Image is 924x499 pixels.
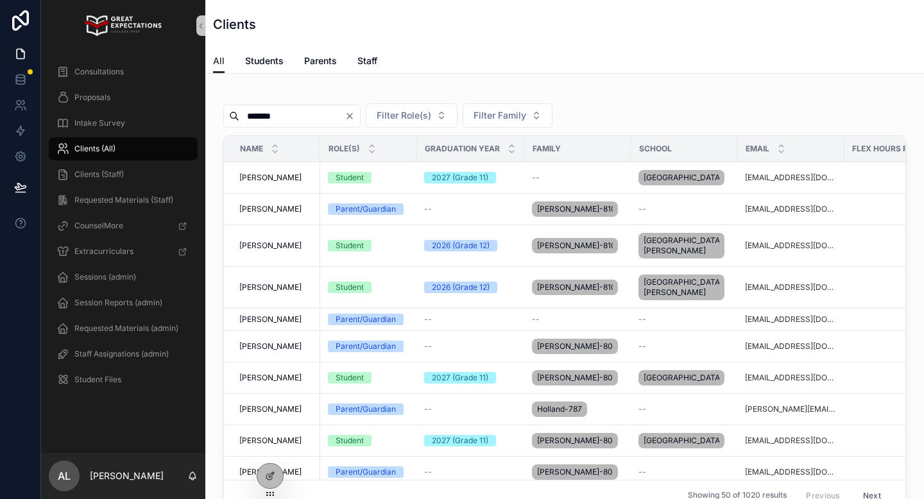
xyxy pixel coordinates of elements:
[638,467,646,477] span: --
[74,221,123,231] span: CounselMore
[424,314,432,325] span: --
[537,404,582,414] span: Holland-787
[49,291,198,314] a: Session Reports (admin)
[432,172,488,183] div: 2027 (Grade 11)
[328,435,409,446] a: Student
[532,430,623,451] a: [PERSON_NAME]-808
[74,67,124,77] span: Consultations
[49,317,198,340] a: Requested Materials (admin)
[329,144,360,154] span: Role(s)
[537,241,613,251] span: [PERSON_NAME]-810
[745,282,836,292] a: [EMAIL_ADDRESS][DOMAIN_NAME]
[74,195,173,205] span: Requested Materials (Staff)
[239,204,312,214] a: [PERSON_NAME]
[49,266,198,289] a: Sessions (admin)
[49,240,198,263] a: Extracurriculars
[745,373,836,383] a: [EMAIL_ADDRESS][DOMAIN_NAME]
[328,372,409,384] a: Student
[336,466,396,478] div: Parent/Guardian
[90,469,164,482] p: [PERSON_NAME]
[432,372,488,384] div: 2027 (Grade 11)
[58,468,71,484] span: AL
[328,203,409,215] a: Parent/Guardian
[240,144,263,154] span: Name
[638,230,730,261] a: [GEOGRAPHIC_DATA][PERSON_NAME]
[336,203,396,215] div: Parent/Guardian
[239,341,302,351] span: [PERSON_NAME]
[745,341,836,351] a: [EMAIL_ADDRESS][DOMAIN_NAME]
[41,51,205,408] div: scrollable content
[213,55,225,67] span: All
[49,368,198,391] a: Student Files
[239,373,302,383] span: [PERSON_NAME]
[638,204,646,214] span: --
[425,144,500,154] span: Graduation Year
[745,241,836,251] a: [EMAIL_ADDRESS][DOMAIN_NAME]
[745,173,836,183] a: [EMAIL_ADDRESS][DOMAIN_NAME]
[424,404,432,414] span: --
[745,404,836,414] a: [PERSON_NAME][EMAIL_ADDRESS][PERSON_NAME][DOMAIN_NAME]
[638,467,730,477] a: --
[239,173,302,183] span: [PERSON_NAME]
[239,314,312,325] a: [PERSON_NAME]
[336,372,364,384] div: Student
[532,368,623,388] a: [PERSON_NAME]-809
[239,314,302,325] span: [PERSON_NAME]
[336,240,364,251] div: Student
[239,404,302,414] span: [PERSON_NAME]
[239,373,312,383] a: [PERSON_NAME]
[74,144,116,154] span: Clients (All)
[49,86,198,109] a: Proposals
[638,204,730,214] a: --
[537,436,613,446] span: [PERSON_NAME]-808
[638,404,730,414] a: --
[239,341,312,351] a: [PERSON_NAME]
[424,467,432,477] span: --
[328,172,409,183] a: Student
[424,172,517,183] a: 2027 (Grade 11)
[532,277,623,298] a: [PERSON_NAME]-810
[85,15,161,36] img: App logo
[239,241,302,251] span: [PERSON_NAME]
[336,172,364,183] div: Student
[74,169,124,180] span: Clients (Staff)
[644,173,719,183] span: [GEOGRAPHIC_DATA]
[644,436,719,446] span: [GEOGRAPHIC_DATA]
[74,323,178,334] span: Requested Materials (admin)
[304,49,337,75] a: Parents
[357,49,377,75] a: Staff
[746,144,769,154] span: Email
[328,341,409,352] a: Parent/Guardian
[532,314,623,325] a: --
[213,49,225,74] a: All
[474,109,526,122] span: Filter Family
[745,314,836,325] a: [EMAIL_ADDRESS][DOMAIN_NAME]
[638,314,646,325] span: --
[424,341,432,351] span: --
[424,204,432,214] span: --
[638,341,730,351] a: --
[239,436,302,446] span: [PERSON_NAME]
[49,343,198,366] a: Staff Assignations (admin)
[49,60,198,83] a: Consultations
[432,282,490,293] div: 2026 (Grade 12)
[239,436,312,446] a: [PERSON_NAME]
[745,204,836,214] a: [EMAIL_ADDRESS][DOMAIN_NAME]
[424,204,517,214] a: --
[424,240,517,251] a: 2026 (Grade 12)
[328,403,409,415] a: Parent/Guardian
[239,282,312,292] a: [PERSON_NAME]
[336,282,364,293] div: Student
[74,118,125,128] span: Intake Survey
[49,163,198,186] a: Clients (Staff)
[638,404,646,414] span: --
[537,341,613,351] span: [PERSON_NAME]-809
[49,214,198,237] a: CounselMore
[336,341,396,352] div: Parent/Guardian
[328,240,409,251] a: Student
[532,314,540,325] span: --
[745,467,836,477] a: [EMAIL_ADDRESS][DOMAIN_NAME]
